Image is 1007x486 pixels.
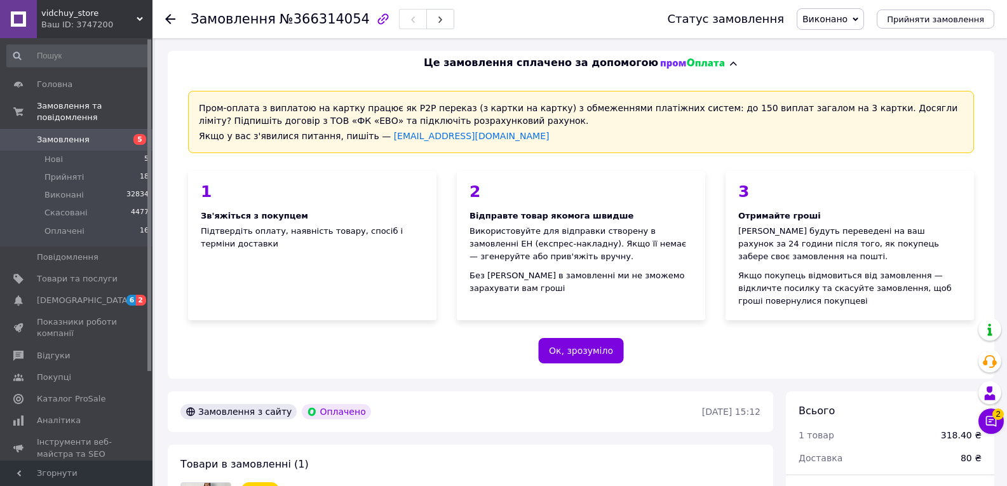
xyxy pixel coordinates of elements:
[667,13,784,25] div: Статус замовлення
[201,184,424,199] div: 1
[199,130,963,142] div: Якщо у вас з'явилися питання, пишіть —
[165,13,175,25] div: Повернутися назад
[37,295,131,306] span: [DEMOGRAPHIC_DATA]
[140,172,149,183] span: 18
[144,154,149,165] span: 5
[126,295,137,306] span: 6
[394,131,550,141] a: [EMAIL_ADDRESS][DOMAIN_NAME]
[470,211,633,220] span: Відправте товар якомога швидше
[992,408,1004,420] span: 2
[44,189,84,201] span: Виконані
[6,44,150,67] input: Пошук
[44,154,63,165] span: Нові
[41,8,137,19] span: vidchuy_store
[799,405,835,417] span: Всього
[201,211,308,220] span: Зв'яжіться з покупцем
[37,252,98,263] span: Повідомлення
[799,453,842,463] span: Доставка
[37,134,90,145] span: Замовлення
[702,407,760,417] time: [DATE] 15:12
[941,429,982,442] div: 318.40 ₴
[738,211,821,220] span: Отримайте гроші
[37,350,70,361] span: Відгуки
[188,91,974,153] div: Пром-оплата з виплатою на картку працює як P2P переказ (з картки на картку) з обмеженнями платіжн...
[180,404,297,419] div: Замовлення з сайту
[37,100,152,123] span: Замовлення та повідомлення
[738,225,961,263] div: [PERSON_NAME] будуть переведені на ваш рахунок за 24 години після того, як покупець забере своє з...
[140,226,149,237] span: 16
[41,19,152,30] div: Ваш ID: 3747200
[280,11,370,27] span: №366314054
[802,14,848,24] span: Виконано
[133,134,146,145] span: 5
[877,10,994,29] button: Прийняти замовлення
[37,79,72,90] span: Головна
[887,15,984,24] span: Прийняти замовлення
[191,11,276,27] span: Замовлення
[978,408,1004,434] button: Чат з покупцем2
[470,184,693,199] div: 2
[738,269,961,307] div: Якщо покупець відмовиться від замовлення — відкличте посилку та скасуйте замовлення, щоб гроші по...
[37,273,118,285] span: Товари та послуги
[44,172,84,183] span: Прийняті
[37,316,118,339] span: Показники роботи компанії
[37,415,81,426] span: Аналітика
[131,207,149,219] span: 4477
[302,404,370,419] div: Оплачено
[188,171,436,320] div: Підтвердіть оплату, наявність товару, спосіб і терміни доставки
[738,184,961,199] div: 3
[180,458,309,470] span: Товари в замовленні (1)
[136,295,146,306] span: 2
[44,226,84,237] span: Оплачені
[44,207,88,219] span: Скасовані
[424,56,658,71] span: Це замовлення сплачено за допомогою
[37,393,105,405] span: Каталог ProSale
[799,430,834,440] span: 1 товар
[470,269,693,295] div: Без [PERSON_NAME] в замовленні ми не зможемо зарахувати вам гроші
[37,372,71,383] span: Покупці
[538,338,624,363] button: Ок, зрозуміло
[37,436,118,459] span: Інструменти веб-майстра та SEO
[126,189,149,201] span: 32834
[953,444,989,472] div: 80 ₴
[470,225,693,263] div: Використовуйте для відправки створену в замовленні ЕН (експрес-накладну). Якщо її немає — згенеру...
